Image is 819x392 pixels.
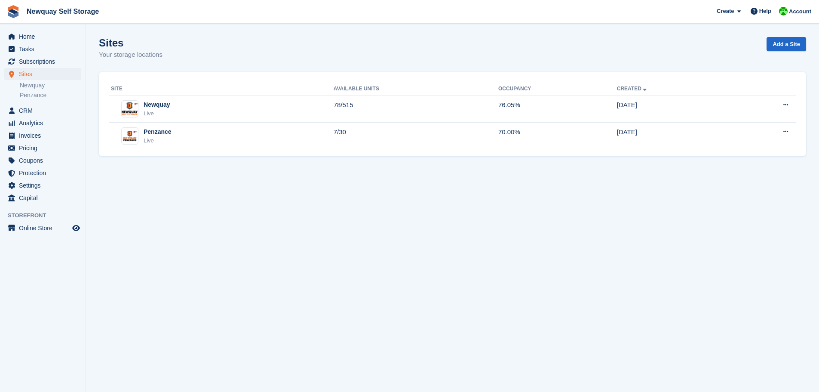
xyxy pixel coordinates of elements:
[19,222,71,234] span: Online Store
[144,100,170,109] div: Newquay
[4,68,81,80] a: menu
[4,192,81,204] a: menu
[122,130,138,142] img: Image of Penzance site
[8,211,86,220] span: Storefront
[617,123,730,149] td: [DATE]
[4,56,81,68] a: menu
[19,179,71,191] span: Settings
[23,4,102,19] a: Newquay Self Storage
[99,50,163,60] p: Your storage locations
[4,130,81,142] a: menu
[789,7,811,16] span: Account
[4,167,81,179] a: menu
[334,82,498,96] th: Available Units
[4,179,81,191] a: menu
[19,117,71,129] span: Analytics
[144,109,170,118] div: Live
[19,142,71,154] span: Pricing
[20,81,81,90] a: Newquay
[19,192,71,204] span: Capital
[759,7,771,15] span: Help
[498,96,617,123] td: 76.05%
[19,56,71,68] span: Subscriptions
[122,102,138,115] img: Image of Newquay site
[19,105,71,117] span: CRM
[7,5,20,18] img: stora-icon-8386f47178a22dfd0bd8f6a31ec36ba5ce8667c1dd55bd0f319d3a0aa187defe.svg
[4,142,81,154] a: menu
[19,130,71,142] span: Invoices
[779,7,788,15] img: Baylor
[717,7,734,15] span: Create
[19,43,71,55] span: Tasks
[19,167,71,179] span: Protection
[19,154,71,167] span: Coupons
[19,68,71,80] span: Sites
[617,96,730,123] td: [DATE]
[498,82,617,96] th: Occupancy
[144,127,172,136] div: Penzance
[498,123,617,149] td: 70.00%
[4,222,81,234] a: menu
[4,105,81,117] a: menu
[767,37,806,51] a: Add a Site
[334,96,498,123] td: 78/515
[19,31,71,43] span: Home
[4,117,81,129] a: menu
[4,31,81,43] a: menu
[4,43,81,55] a: menu
[4,154,81,167] a: menu
[334,123,498,149] td: 7/30
[71,223,81,233] a: Preview store
[99,37,163,49] h1: Sites
[144,136,172,145] div: Live
[617,86,648,92] a: Created
[109,82,334,96] th: Site
[20,91,81,99] a: Penzance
